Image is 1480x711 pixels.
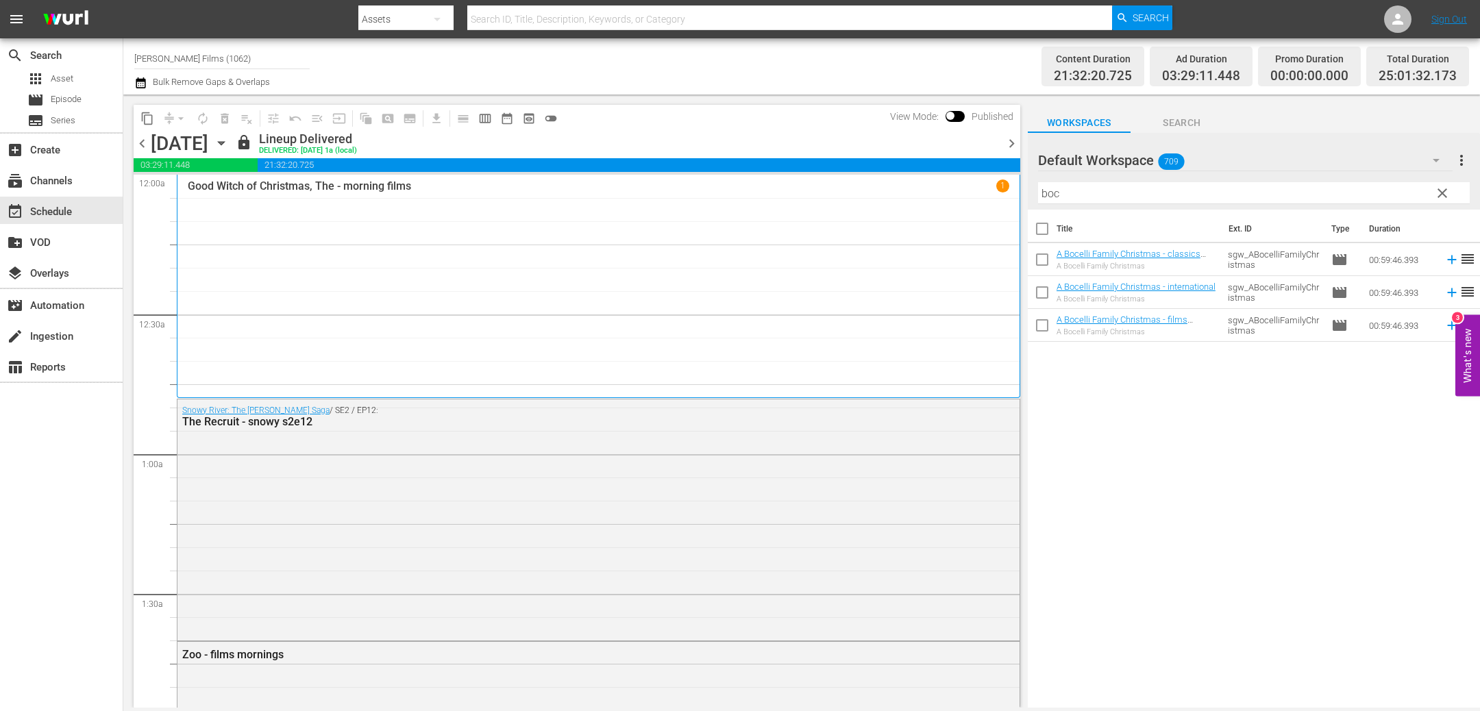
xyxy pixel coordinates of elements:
[151,77,270,87] span: Bulk Remove Gaps & Overlaps
[1434,185,1451,201] span: clear
[134,158,258,172] span: 03:29:11.448
[1162,49,1240,68] div: Ad Duration
[158,108,192,129] span: Remove Gaps & Overlaps
[1452,312,1463,323] div: 3
[27,112,44,129] span: Series
[1131,114,1233,132] span: Search
[7,297,23,314] span: Automation
[1364,276,1439,309] td: 00:59:46.393
[151,132,208,155] div: [DATE]
[1054,68,1132,84] span: 21:32:20.725
[182,415,939,428] div: The Recruit - snowy s2e12
[51,92,82,106] span: Episode
[1222,309,1326,342] td: sgw_ABocelliFamilyChristmas
[7,234,23,251] span: VOD
[1057,210,1220,248] th: Title
[182,406,330,415] a: Snowy River: The [PERSON_NAME] Saga
[7,47,23,64] span: Search
[1057,249,1206,269] a: A Bocelli Family Christmas - classics morning midday evening
[965,111,1020,122] span: Published
[1038,141,1453,179] div: Default Workspace
[1459,284,1476,300] span: reorder
[1379,49,1457,68] div: Total Duration
[522,112,536,125] span: preview_outlined
[258,158,1020,172] span: 21:32:20.725
[259,147,357,155] div: DELIVERED: [DATE] 1a (local)
[1222,243,1326,276] td: sgw_ABocelliFamilyChristmas
[518,108,540,129] span: View Backup
[1444,318,1459,333] svg: Add to Schedule
[1453,152,1470,169] span: more_vert
[1331,317,1348,334] span: Episode
[478,112,492,125] span: calendar_view_week_outlined
[134,135,151,152] span: chevron_left
[1028,114,1131,132] span: Workspaces
[1379,68,1457,84] span: 25:01:32.173
[27,71,44,87] span: Asset
[1444,252,1459,267] svg: Add to Schedule
[1323,210,1361,248] th: Type
[1112,5,1172,30] button: Search
[1158,147,1184,176] span: 709
[883,111,946,122] span: View Mode:
[1057,282,1216,292] a: A Bocelli Family Christmas - international
[946,111,955,121] span: Toggle to switch from Published to Draft view.
[188,179,411,192] p: Good Witch of Christmas, The - morning films
[182,406,939,428] div: / SE2 / EP12:
[496,108,518,129] span: Month Calendar View
[1270,49,1348,68] div: Promo Duration
[1054,49,1132,68] div: Content Duration
[140,112,154,125] span: content_copy
[1459,251,1476,267] span: reorder
[1364,243,1439,276] td: 00:59:46.393
[27,92,44,108] span: Episode
[51,114,75,127] span: Series
[8,11,25,27] span: menu
[1003,135,1020,152] span: chevron_right
[1453,144,1470,177] button: more_vert
[51,72,73,86] span: Asset
[1431,14,1467,25] a: Sign Out
[1361,210,1443,248] th: Duration
[7,265,23,282] span: Overlays
[236,134,252,151] span: lock
[259,132,357,147] div: Lineup Delivered
[7,359,23,375] span: Reports
[1455,315,1480,397] button: Open Feedback Widget
[1133,5,1169,30] span: Search
[544,112,558,125] span: toggle_off
[1270,68,1348,84] span: 00:00:00.000
[214,108,236,129] span: Select an event to delete
[7,203,23,220] span: Schedule
[1057,295,1216,303] div: A Bocelli Family Christmas
[7,142,23,158] span: Create
[1222,276,1326,309] td: sgw_ABocelliFamilyChristmas
[474,108,496,129] span: Week Calendar View
[33,3,99,36] img: ans4CAIJ8jUAAAAAAAAAAAAAAAAAAAAAAAAgQb4GAAAAAAAAAAAAAAAAAAAAAAAAJMjXAAAAAAAAAAAAAAAAAAAAAAAAgAT5G...
[182,648,939,661] div: Zoo - films mornings
[7,328,23,345] span: Ingestion
[1220,210,1323,248] th: Ext. ID
[540,108,562,129] span: 24 hours Lineup View is OFF
[1057,262,1217,271] div: A Bocelli Family Christmas
[1000,181,1005,190] p: 1
[1162,68,1240,84] span: 03:29:11.448
[1431,182,1453,203] button: clear
[1331,251,1348,268] span: Episode
[7,173,23,189] span: Channels
[1057,327,1217,336] div: A Bocelli Family Christmas
[1331,284,1348,301] span: Episode
[1364,309,1439,342] td: 00:59:46.393
[500,112,514,125] span: date_range_outlined
[1444,285,1459,300] svg: Add to Schedule
[1057,314,1193,335] a: A Bocelli Family Christmas - films morning midday evening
